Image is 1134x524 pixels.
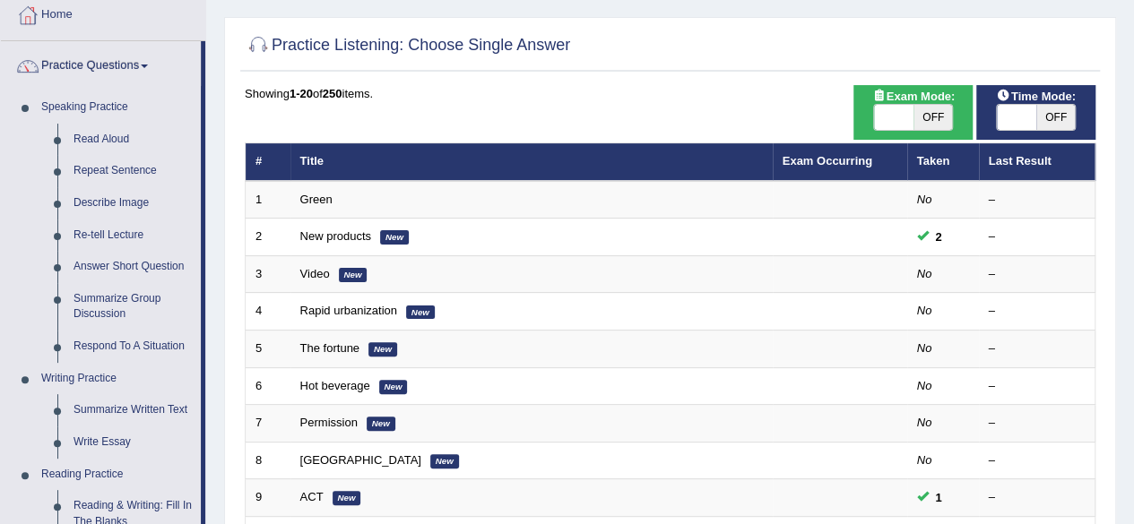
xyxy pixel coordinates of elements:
div: – [989,266,1086,283]
em: No [917,379,932,392]
div: – [989,303,1086,320]
em: New [339,268,368,282]
div: – [989,192,1086,209]
a: Video [300,267,330,280]
div: Showing of items. [245,85,1095,102]
a: Exam Occurring [783,154,872,168]
span: OFF [1036,105,1076,130]
em: New [430,454,459,468]
div: Show exams occurring in exams [853,85,973,140]
a: Reading Practice [33,459,201,491]
td: 4 [246,293,290,331]
a: Summarize Group Discussion [65,283,201,331]
em: No [917,267,932,280]
td: 2 [246,219,290,256]
a: Respond To A Situation [65,331,201,363]
div: – [989,378,1086,395]
em: New [379,380,408,394]
a: Read Aloud [65,124,201,156]
td: 6 [246,367,290,405]
a: Hot beverage [300,379,370,392]
td: 8 [246,442,290,479]
a: Summarize Written Text [65,394,201,426]
a: Green [300,193,333,206]
a: Rapid urbanization [300,304,397,317]
div: – [989,228,1086,245]
th: Last Result [979,143,1095,181]
td: 7 [246,405,290,442]
em: New [367,417,395,431]
td: 5 [246,331,290,368]
th: Title [290,143,773,181]
td: 3 [246,255,290,293]
a: Writing Practice [33,363,201,395]
a: Describe Image [65,187,201,219]
em: New [380,230,409,245]
span: OFF [913,105,953,130]
div: – [989,489,1086,506]
div: – [989,415,1086,432]
em: No [917,193,932,206]
a: Practice Questions [1,41,201,86]
a: Repeat Sentence [65,155,201,187]
th: Taken [907,143,979,181]
a: Speaking Practice [33,91,201,124]
h2: Practice Listening: Choose Single Answer [245,32,570,59]
em: New [333,491,361,505]
a: Permission [300,416,358,429]
b: 250 [323,87,342,100]
a: Write Essay [65,426,201,459]
em: No [917,341,932,355]
div: – [989,452,1086,469]
th: # [246,143,290,181]
span: You can still take this question [929,228,949,246]
a: Re-tell Lecture [65,219,201,252]
a: Answer Short Question [65,251,201,283]
a: New products [300,229,371,243]
a: [GEOGRAPHIC_DATA] [300,453,421,467]
td: 1 [246,181,290,219]
b: 1-20 [290,87,313,100]
a: ACT [300,490,324,503]
span: Time Mode: [990,87,1083,106]
a: The fortune [300,341,360,355]
div: – [989,340,1086,357]
span: You can still take this question [929,488,949,507]
em: No [917,453,932,467]
td: 9 [246,479,290,517]
em: New [406,305,435,320]
span: Exam Mode: [865,87,962,106]
em: New [368,342,397,356]
em: No [917,416,932,429]
em: No [917,304,932,317]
